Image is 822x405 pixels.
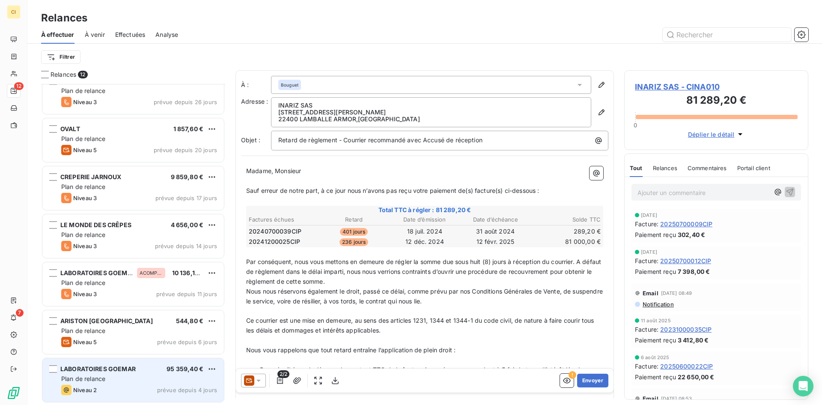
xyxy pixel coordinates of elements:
[278,102,584,109] p: INARIZ SAS
[249,237,300,246] span: 20241200025CIP
[461,227,530,236] td: 31 août 2024
[641,249,657,255] span: [DATE]
[73,387,97,393] span: Niveau 2
[278,116,584,123] p: 22400 LAMBALLE ARMOR , [GEOGRAPHIC_DATA]
[246,317,596,334] span: Ce courrier est une mise en demeure, au sens des articles 1231, 1344 et 1344-1 du code civil, de ...
[278,136,482,144] span: Retard de règlement - Courrier recommandé avec Accusé de réception
[73,291,97,297] span: Niveau 3
[51,70,76,79] span: Relances
[678,372,715,381] span: 22 650,00 €
[41,84,225,405] div: grid
[60,173,121,180] span: CREPERIE JARNOUX
[246,288,605,305] span: Nous nous réservons également le droit, passé ce délai, comme prévu par nos Conditions Générales ...
[635,362,658,371] span: Facture :
[172,269,205,276] span: 10 136,16 €
[154,147,217,153] span: prévue depuis 20 jours
[241,136,260,144] span: Objet :
[319,215,389,224] th: Retard
[249,227,301,236] span: 20240700039CIP
[73,339,97,345] span: Niveau 5
[277,370,289,378] span: 2/2
[635,93,798,110] h3: 81 289,20 €
[678,336,709,345] span: 3 412,80 €
[60,269,136,276] span: LABORATOIRES GOEMAR
[73,195,97,201] span: Niveau 3
[241,81,271,89] label: À :
[281,82,298,88] span: Bouguet
[531,237,601,246] td: 81 000,00 €
[115,30,146,39] span: Effectuées
[660,256,711,265] span: 20250700012CIP
[73,147,97,153] span: Niveau 5
[635,230,676,239] span: Paiement reçu
[660,325,712,334] span: 20231000035CIP
[78,71,87,78] span: 12
[171,221,204,228] span: 4 656,00 €
[246,346,456,354] span: Nous vous rappelons que tout retard entraîne l’application de plein droit :
[247,206,602,214] span: Total TTC à régler : 81 289,20 €
[61,231,105,238] span: Plan de relance
[85,30,105,39] span: À venir
[461,237,530,246] td: 12 févr. 2025
[61,375,105,382] span: Plan de relance
[60,317,153,324] span: ARISTON [GEOGRAPHIC_DATA]
[176,317,203,324] span: 544,80 €
[643,290,658,297] span: Email
[154,99,217,105] span: prévue depuis 26 jours
[173,125,204,132] span: 1 857,60 €
[737,165,770,171] span: Portail client
[660,362,713,371] span: 20250600022CIP
[14,82,24,90] span: 12
[678,267,710,276] span: 7 398,00 €
[635,372,676,381] span: Paiement reçu
[61,327,105,334] span: Plan de relance
[73,243,97,249] span: Niveau 3
[41,10,87,26] h3: Relances
[140,270,163,276] span: ACOMPTE
[531,215,601,224] th: Solde TTC
[663,28,791,42] input: Rechercher
[156,291,217,297] span: prévue depuis 11 jours
[635,256,658,265] span: Facture :
[246,258,603,285] span: Par conséquent, nous vous mettons en demeure de régler la somme due sous huit (8) jours à récepti...
[246,187,539,194] span: Sauf erreur de notre part, à ce jour nous n’avons pas reçu votre paiement de(s) facture(s) ci-des...
[643,395,658,402] span: Email
[661,291,692,296] span: [DATE] 08:49
[167,365,203,372] span: 95 359,40 €
[660,219,712,228] span: 20250700009CIP
[340,228,368,236] span: 401 jours
[7,5,21,19] div: CI
[60,125,80,132] span: OVALT
[61,183,105,190] span: Plan de relance
[653,165,677,171] span: Relances
[793,376,813,396] div: Open Intercom Messenger
[634,122,637,129] span: 0
[7,386,21,400] img: Logo LeanPay
[685,129,748,139] button: Déplier le détail
[461,215,530,224] th: Date d’échéance
[278,109,584,116] p: [STREET_ADDRESS][PERSON_NAME]
[641,355,670,360] span: 6 août 2025
[248,215,318,224] th: Factures échues
[635,336,676,345] span: Paiement reçu
[61,279,105,286] span: Plan de relance
[635,81,798,93] span: INARIZ SAS - CINA010
[73,99,97,105] span: Niveau 3
[635,267,676,276] span: Paiement reçu
[577,374,608,387] button: Envoyer
[688,165,727,171] span: Commentaires
[630,165,643,171] span: Tout
[635,219,658,228] span: Facture :
[41,50,80,64] button: Filtrer
[16,309,24,317] span: 7
[60,365,136,372] span: LABORATOIRES GOEMAR
[61,135,105,142] span: Plan de relance
[688,130,735,139] span: Déplier le détail
[531,227,601,236] td: 289,20 €
[171,173,204,180] span: 9 859,80 €
[155,195,217,201] span: prévue depuis 17 jours
[641,213,657,218] span: [DATE]
[155,30,178,39] span: Analyse
[340,238,368,246] span: 236 jours
[642,301,674,308] span: Notification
